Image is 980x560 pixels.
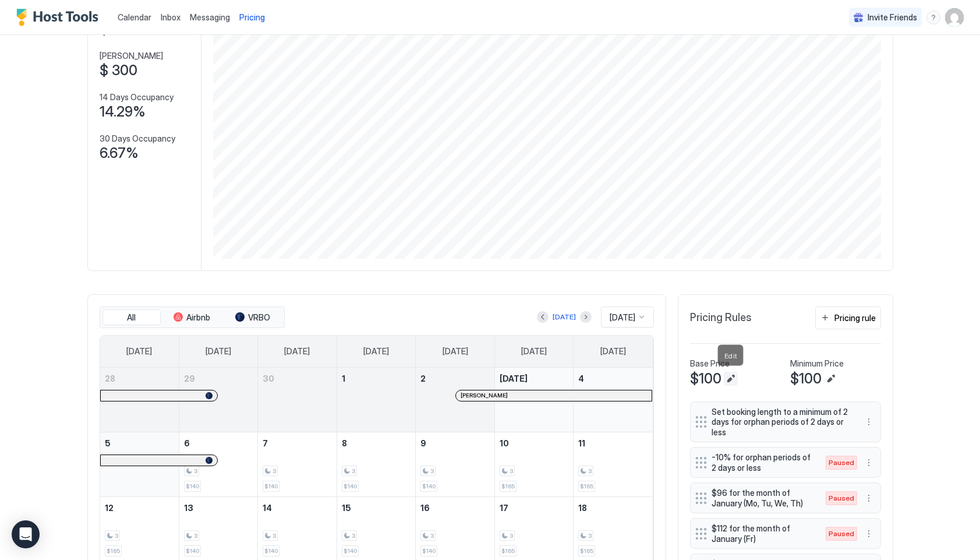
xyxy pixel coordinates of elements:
[264,482,278,490] span: $140
[578,503,587,513] span: 18
[829,493,854,503] span: Paused
[588,532,592,540] span: 3
[127,312,136,323] span: All
[344,482,357,490] span: $140
[416,432,494,454] a: October 9, 2025
[500,438,509,448] span: 10
[105,438,111,448] span: 5
[102,309,161,326] button: All
[342,438,347,448] span: 8
[815,307,881,329] button: Pricing rule
[342,374,345,383] span: 1
[186,547,199,555] span: $140
[186,312,210,323] span: Airbnb
[258,368,337,432] td: September 30, 2025
[100,368,179,389] a: September 28, 2025
[179,497,258,519] a: October 13, 2025
[574,432,652,454] a: October 11, 2025
[184,374,195,383] span: 29
[194,336,243,367] a: Monday
[100,133,175,144] span: 30 Days Occupancy
[725,351,737,360] span: Edit
[574,432,653,496] td: October 11, 2025
[337,432,416,454] a: October 8, 2025
[829,529,854,539] span: Paused
[126,346,152,357] span: [DATE]
[690,518,881,549] div: $112 for the month of January (Fr) Pausedmenu
[862,415,876,429] button: More options
[239,12,265,23] span: Pricing
[248,312,270,323] span: VRBO
[12,520,40,548] div: Open Intercom Messenger
[273,336,321,367] a: Tuesday
[510,336,558,367] a: Friday
[105,503,114,513] span: 12
[690,447,881,478] div: -10% for orphan periods of 2 days or less Pausedmenu
[610,312,635,323] span: [DATE]
[574,368,652,389] a: October 4, 2025
[105,374,115,383] span: 28
[834,312,876,324] div: Pricing rule
[790,358,844,369] span: Minimum Price
[580,482,593,490] span: $165
[416,432,495,496] td: October 9, 2025
[430,532,434,540] span: 3
[100,51,163,61] span: [PERSON_NAME]
[495,368,574,389] a: October 3, 2025
[500,503,508,513] span: 17
[537,311,549,323] button: Previous month
[690,401,881,443] div: Set booking length to a minimum of 2 days for orphan periods of 2 days or less menu
[363,346,389,357] span: [DATE]
[862,491,876,505] button: More options
[495,497,574,519] a: October 17, 2025
[712,452,814,473] span: -10% for orphan periods of 2 days or less
[206,346,231,357] span: [DATE]
[273,467,276,475] span: 3
[184,503,193,513] span: 13
[179,432,258,496] td: October 6, 2025
[100,62,137,79] span: $ 300
[258,497,337,519] a: October 14, 2025
[190,11,230,23] a: Messaging
[107,547,120,555] span: $165
[263,503,272,513] span: 14
[868,12,917,23] span: Invite Friends
[273,532,276,540] span: 3
[420,438,426,448] span: 9
[118,11,151,23] a: Calendar
[263,438,268,448] span: 7
[578,438,585,448] span: 11
[118,12,151,22] span: Calendar
[589,336,638,367] a: Saturday
[115,336,164,367] a: Sunday
[258,432,337,496] td: October 7, 2025
[416,497,494,519] a: October 16, 2025
[690,358,730,369] span: Base Price
[945,8,964,27] div: User profile
[422,482,436,490] span: $140
[574,368,653,432] td: October 4, 2025
[264,547,278,555] span: $140
[100,103,146,121] span: 14.29%
[352,532,355,540] span: 3
[16,9,104,26] div: Host Tools Logo
[712,488,814,508] span: $96 for the month of January (Mo, Tu, We, Th)
[501,547,515,555] span: $165
[553,312,576,322] div: [DATE]
[500,374,528,383] span: [DATE]
[690,482,881,513] div: $96 for the month of January (Mo, Tu, We, Th) Pausedmenu
[258,432,337,454] a: October 7, 2025
[862,456,876,470] div: menu
[824,372,838,386] button: Edit
[342,503,351,513] span: 15
[495,432,574,454] a: October 10, 2025
[224,309,282,326] button: VRBO
[100,145,139,162] span: 6.67%
[829,457,854,468] span: Paused
[862,415,876,429] div: menu
[422,547,436,555] span: $140
[179,432,258,454] a: October 6, 2025
[186,482,199,490] span: $140
[337,432,416,496] td: October 8, 2025
[100,432,179,454] a: October 5, 2025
